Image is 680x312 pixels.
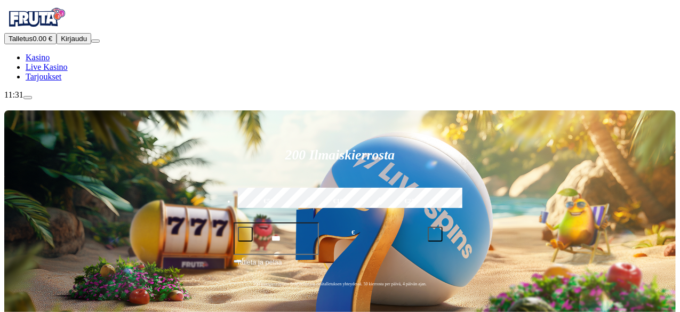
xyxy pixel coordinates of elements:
[428,227,443,242] button: plus icon
[57,33,91,44] button: Kirjaudu
[33,35,52,43] span: 0.00 €
[234,257,447,277] button: Talleta ja pelaa
[4,4,676,82] nav: Primary
[306,186,374,217] label: €150
[61,35,87,43] span: Kirjaudu
[242,256,245,262] span: €
[378,186,445,217] label: €250
[4,33,57,44] button: Talletusplus icon0.00 €
[23,96,32,99] button: live-chat
[91,39,100,43] button: menu
[235,186,303,217] label: €50
[4,4,68,31] img: Fruta
[26,72,61,81] a: Tarjoukset
[26,53,50,62] a: Kasino
[238,227,253,242] button: minus icon
[4,23,68,33] a: Fruta
[237,257,282,276] span: Talleta ja pelaa
[4,53,676,82] nav: Main menu
[351,228,355,238] span: €
[4,90,23,99] span: 11:31
[26,62,68,71] a: Live Kasino
[9,35,33,43] span: Talletus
